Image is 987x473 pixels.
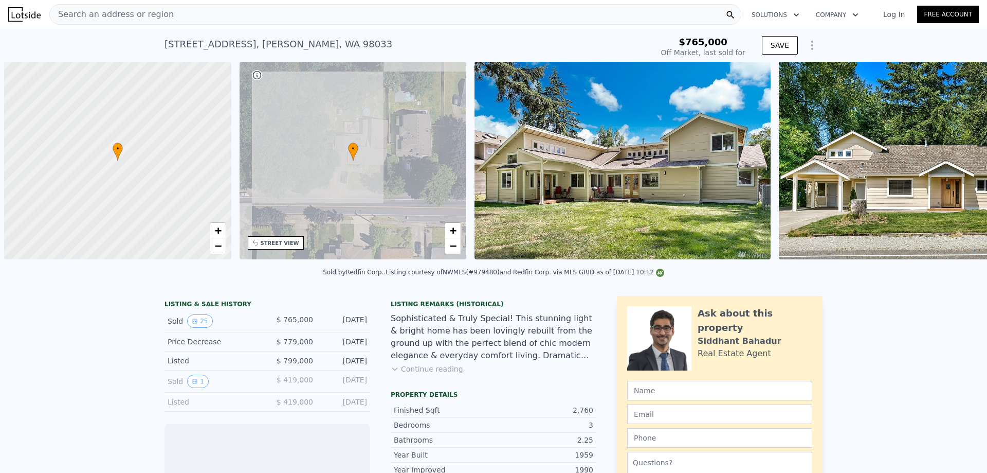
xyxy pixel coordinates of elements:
div: [DATE] [321,356,367,366]
div: Sold by Redfin Corp. . [323,269,386,276]
div: 3 [493,420,593,430]
div: • [348,143,358,161]
div: [DATE] [321,375,367,388]
div: STREET VIEW [261,239,299,247]
a: Zoom in [445,223,461,238]
div: Real Estate Agent [698,347,771,360]
span: $ 779,000 [277,338,313,346]
div: Sold [168,314,259,328]
button: View historical data [187,314,212,328]
input: Phone [627,428,812,448]
input: Email [627,405,812,424]
div: Listing courtesy of NWMLS (#979480) and Redfin Corp. via MLS GRID as of [DATE] 10:12 [386,269,664,276]
div: 2,760 [493,405,593,415]
div: LISTING & SALE HISTORY [164,300,370,310]
div: Price Decrease [168,337,259,347]
span: $765,000 [679,37,727,47]
img: NWMLS Logo [656,269,664,277]
div: Siddhant Bahadur [698,335,781,347]
div: Listed [168,397,259,407]
span: • [348,144,358,153]
div: Listed [168,356,259,366]
div: • [113,143,123,161]
span: $ 419,000 [277,398,313,406]
a: Zoom out [445,238,461,254]
div: Finished Sqft [394,405,493,415]
a: Zoom in [210,223,226,238]
div: Bathrooms [394,435,493,445]
img: Sale: 118747870 Parcel: 97767638 [474,62,771,259]
button: SAVE [762,36,798,55]
div: [DATE] [321,314,367,328]
div: Year Built [394,450,493,460]
div: [STREET_ADDRESS] , [PERSON_NAME] , WA 98033 [164,37,392,51]
div: Ask about this property [698,306,812,335]
div: Sophisticated & Truly Special! This stunning light & bright home has been lovingly rebuilt from t... [391,312,596,362]
span: + [450,224,456,237]
div: Off Market, last sold for [661,47,745,58]
button: View historical data [187,375,209,388]
span: • [113,144,123,153]
div: [DATE] [321,337,367,347]
button: Continue reading [391,364,463,374]
button: Company [808,6,867,24]
img: Lotside [8,7,41,22]
input: Name [627,381,812,400]
span: − [214,239,221,252]
span: + [214,224,221,237]
span: $ 799,000 [277,357,313,365]
div: 1959 [493,450,593,460]
span: $ 419,000 [277,376,313,384]
div: Property details [391,391,596,399]
a: Free Account [917,6,979,23]
div: Listing Remarks (Historical) [391,300,596,308]
a: Zoom out [210,238,226,254]
div: 2.25 [493,435,593,445]
div: Bedrooms [394,420,493,430]
span: $ 765,000 [277,316,313,324]
div: Sold [168,375,259,388]
button: Solutions [743,6,808,24]
button: Show Options [802,35,822,56]
span: − [450,239,456,252]
div: [DATE] [321,397,367,407]
a: Log In [871,9,917,20]
span: Search an address or region [50,8,174,21]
